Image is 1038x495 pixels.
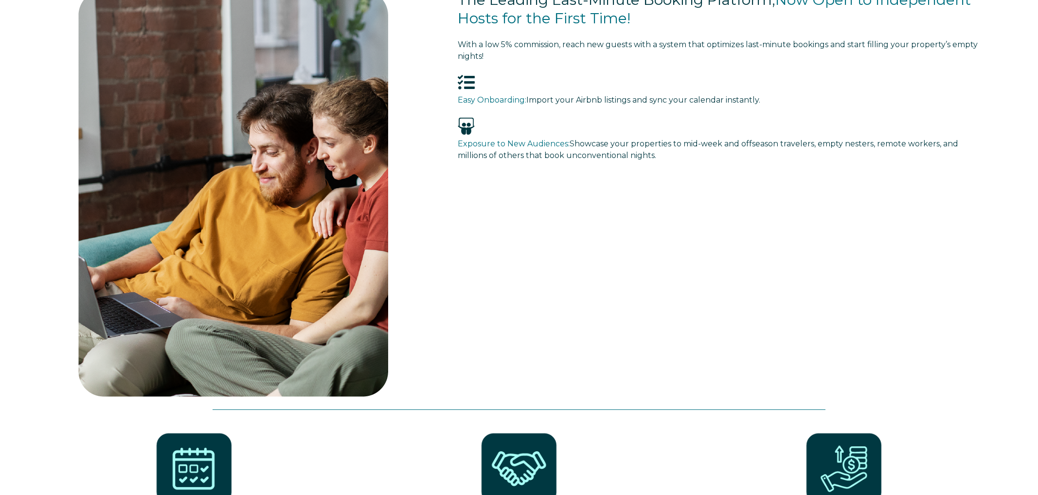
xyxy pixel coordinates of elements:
span: Easy Onboarding: [458,95,526,105]
span: Showcase your properties to mid-week and offseason travelers, empty nesters, remote workers, and ... [458,139,958,160]
span: Exposure to New Audiences: [458,139,570,148]
span: With a low 5% commission, reach new guests with a system that optimizes last-minute bookings and s [458,40,851,49]
span: tart filling your property’s empty nights! [458,40,978,61]
span: Import your Airbnb listings and sync your calendar instantly. [526,95,760,105]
